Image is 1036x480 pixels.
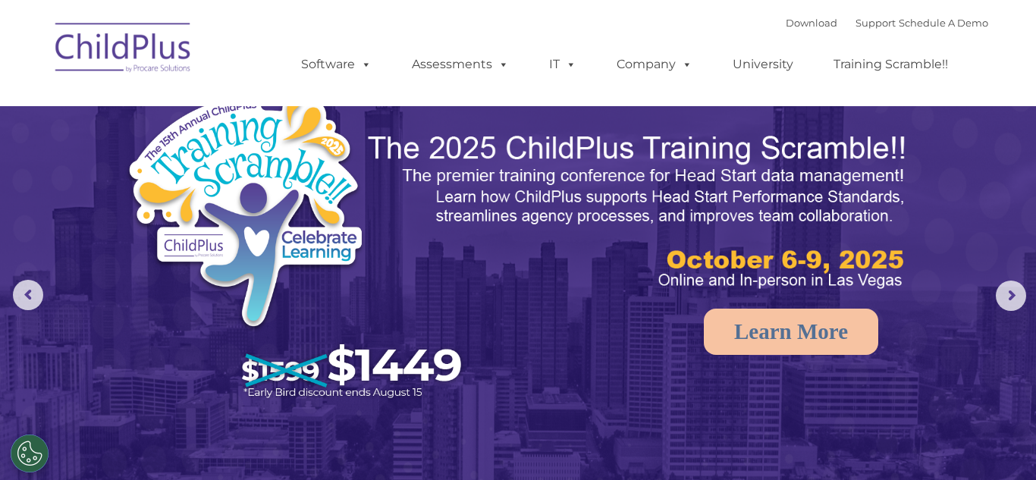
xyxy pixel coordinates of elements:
[48,12,199,88] img: ChildPlus by Procare Solutions
[397,49,524,80] a: Assessments
[704,309,878,355] a: Learn More
[11,435,49,472] button: Cookies Settings
[601,49,708,80] a: Company
[899,17,988,29] a: Schedule A Demo
[855,17,896,29] a: Support
[818,49,963,80] a: Training Scramble!!
[534,49,592,80] a: IT
[286,49,387,80] a: Software
[786,17,988,29] font: |
[717,49,808,80] a: University
[211,162,275,174] span: Phone number
[787,316,1036,480] iframe: Chat Widget
[211,100,257,111] span: Last name
[786,17,837,29] a: Download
